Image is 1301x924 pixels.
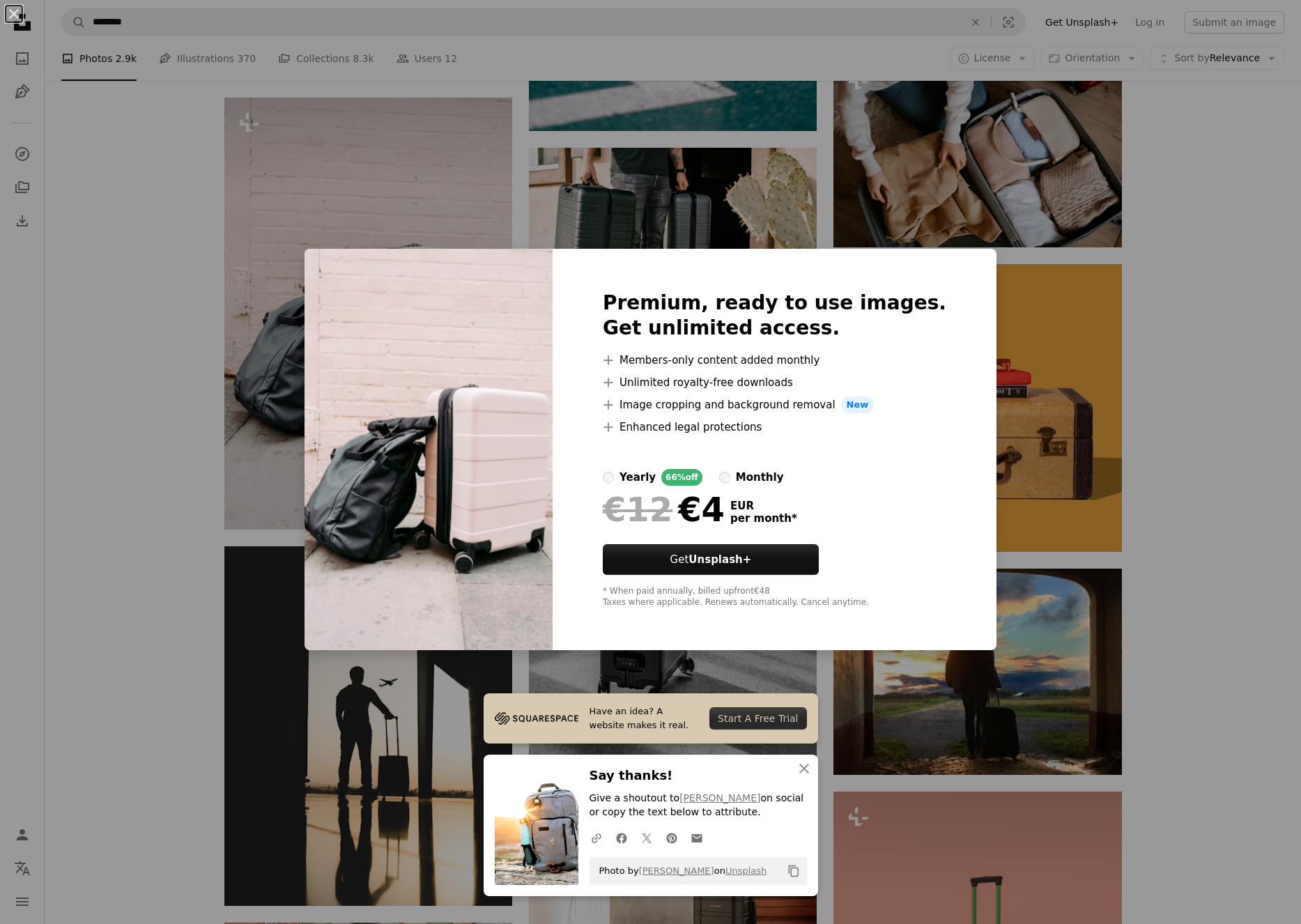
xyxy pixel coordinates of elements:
h3: Say thanks! [590,766,807,786]
h2: Premium, ready to use images. Get unlimited access. [603,291,946,341]
input: yearly66%off [603,472,614,483]
li: Image cropping and background removal [603,396,946,413]
span: per month * [730,512,797,525]
span: Photo by on [592,860,767,882]
img: file-1705255347840-230a6ab5bca9image [495,708,578,729]
div: monthly [736,469,784,486]
a: Share on Pinterest [659,824,684,852]
span: Have an idea? A website makes it real. [590,704,699,732]
a: Share on Facebook [609,824,634,852]
li: Members-only content added monthly [603,352,946,369]
div: 66% off [661,469,702,486]
span: €12 [603,491,672,528]
li: Unlimited royalty-free downloads [603,374,946,391]
div: yearly [619,469,656,486]
a: Share over email [684,824,709,852]
span: EUR [730,500,797,512]
li: Enhanced legal protections [603,419,946,436]
a: Share on Twitter [634,824,659,852]
input: monthly [719,472,730,483]
div: €4 [603,491,725,528]
strong: Unsplash+ [688,553,751,566]
button: GetUnsplash+ [603,544,819,575]
a: [PERSON_NAME] [679,792,760,803]
a: Have an idea? A website makes it real.Start A Free Trial [484,693,818,744]
a: Unsplash [725,865,767,876]
button: Copy to clipboard [782,859,806,883]
img: premium_photo-1670985781682-bd4bae1ab2f7 [305,249,553,650]
div: Start A Free Trial [709,707,806,730]
p: Give a shoutout to on social or copy the text below to attribute. [590,792,807,819]
span: New [841,396,875,413]
a: [PERSON_NAME] [639,865,714,876]
div: * When paid annually, billed upfront €48 Taxes where applicable. Renews automatically. Cancel any... [603,586,946,608]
